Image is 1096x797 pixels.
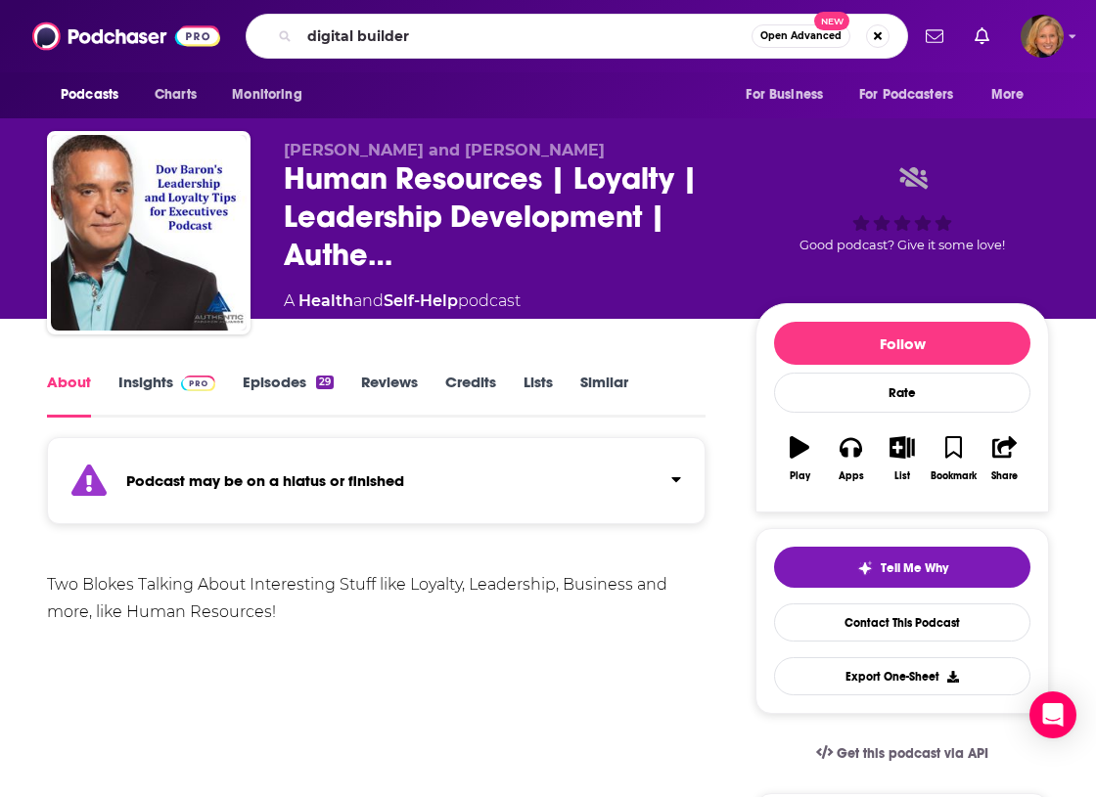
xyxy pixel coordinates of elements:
span: Open Advanced [760,31,842,41]
button: Open AdvancedNew [752,24,850,48]
a: About [47,373,91,418]
span: For Podcasters [859,81,953,109]
a: Get this podcast via API [800,730,1004,777]
img: tell me why sparkle [857,560,873,576]
img: Podchaser Pro [181,376,215,391]
a: Similar [580,373,628,418]
span: New [814,12,849,30]
a: Health [298,291,353,310]
a: Charts [142,76,208,113]
div: Two Blokes Talking About Interesting Stuff like Loyalty, Leadership, Business and more, like Huma... [47,571,706,626]
img: Human Resources | Loyalty | Leadership Development | Authentic Speakers Academy [51,135,247,331]
div: Share [991,470,1018,482]
a: Credits [445,373,496,418]
section: Click to expand status details [47,449,706,524]
button: Follow [774,322,1030,365]
a: InsightsPodchaser Pro [118,373,215,418]
a: Contact This Podcast [774,603,1030,642]
a: Show notifications dropdown [967,20,997,53]
div: List [894,470,910,482]
button: tell me why sparkleTell Me Why [774,547,1030,588]
span: [PERSON_NAME] and [PERSON_NAME] [284,141,605,159]
input: Search podcasts, credits, & more... [299,21,752,52]
span: Monitoring [232,81,301,109]
button: Export One-Sheet [774,657,1030,695]
button: open menu [978,76,1049,113]
div: Open Intercom Messenger [1029,691,1076,738]
button: Share [980,423,1030,494]
span: Tell Me Why [881,560,948,576]
span: Charts [155,81,197,109]
strong: Podcast may be on a hiatus or finished [126,471,404,490]
button: Show profile menu [1021,15,1064,58]
button: Apps [825,423,876,494]
span: Good podcast? Give it some love! [799,238,1005,252]
button: open menu [846,76,982,113]
a: Lists [524,373,553,418]
a: Reviews [361,373,418,418]
span: For Business [746,81,823,109]
img: User Profile [1021,15,1064,58]
a: Show notifications dropdown [918,20,951,53]
div: Rate [774,373,1030,413]
button: List [877,423,928,494]
button: Bookmark [928,423,979,494]
span: and [353,291,384,310]
div: Play [790,470,810,482]
span: Logged in as LauraHVM [1021,15,1064,58]
div: Bookmark [931,470,977,482]
a: Self-Help [384,291,458,310]
span: Podcasts [61,81,118,109]
button: open menu [732,76,847,113]
div: A podcast [284,289,521,313]
img: Podchaser - Follow, Share and Rate Podcasts [32,18,220,55]
span: Get this podcast via API [837,745,988,762]
button: Play [774,423,825,494]
button: open menu [218,76,327,113]
button: open menu [47,76,144,113]
div: Search podcasts, credits, & more... [246,14,908,59]
div: Apps [839,470,864,482]
div: 29 [316,376,334,389]
div: Good podcast? Give it some love! [755,141,1049,278]
a: Episodes29 [243,373,334,418]
span: More [991,81,1025,109]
